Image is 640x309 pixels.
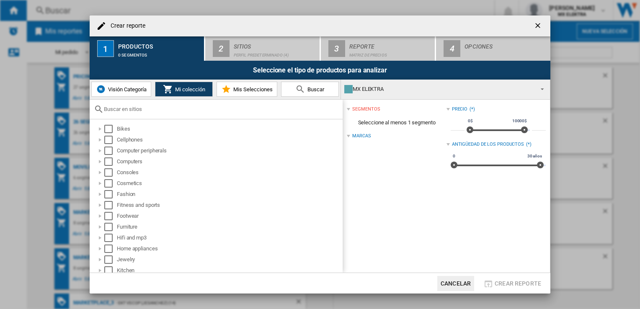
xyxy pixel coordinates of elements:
[117,245,341,253] div: Home appliances
[495,280,541,287] span: Crear reporte
[104,136,117,144] md-checkbox: Select
[117,179,341,188] div: Cosmetics
[104,212,117,220] md-checkbox: Select
[328,40,345,57] div: 3
[481,276,544,291] button: Crear reporte
[104,157,117,166] md-checkbox: Select
[104,147,117,155] md-checkbox: Select
[117,212,341,220] div: Footwear
[104,234,117,242] md-checkbox: Select
[117,266,341,275] div: Kitchen
[452,141,524,148] div: Antigüedad de los productos
[437,276,474,291] button: Cancelar
[444,40,460,57] div: 4
[104,223,117,231] md-checkbox: Select
[118,49,201,57] div: 0 segmentos
[117,255,341,264] div: Jewelry
[349,49,432,57] div: Matriz de precios
[526,153,543,160] span: 30 años
[106,22,145,30] h4: Crear reporte
[104,106,338,112] input: Buscar en sitios
[347,115,446,131] span: Seleccione al menos 1 segmento
[321,36,436,61] button: 3 Reporte Matriz de precios
[117,234,341,242] div: Hifi and mp3
[96,84,106,94] img: wiser-icon-blue.png
[104,168,117,177] md-checkbox: Select
[118,40,201,49] div: Productos
[234,49,316,57] div: Perfil predeterminado (4)
[91,82,151,97] button: Visión Categoría
[104,190,117,198] md-checkbox: Select
[467,118,474,124] span: 0$
[104,245,117,253] md-checkbox: Select
[234,40,316,49] div: Sitios
[173,86,205,93] span: Mi colección
[117,190,341,198] div: Fashion
[452,106,467,113] div: Precio
[352,133,371,139] div: Marcas
[104,125,117,133] md-checkbox: Select
[117,223,341,231] div: Furniture
[349,40,432,49] div: Reporte
[104,255,117,264] md-checkbox: Select
[344,83,533,95] div: MX ELEKTRA
[436,36,550,61] button: 4 Opciones
[305,86,324,93] span: Buscar
[205,36,320,61] button: 2 Sitios Perfil predeterminado (4)
[465,40,547,49] div: Opciones
[452,153,457,160] span: 0
[155,82,213,97] button: Mi colección
[217,82,277,97] button: Mis Selecciones
[90,36,205,61] button: 1 Productos 0 segmentos
[104,201,117,209] md-checkbox: Select
[106,86,147,93] span: Visión Categoría
[117,157,341,166] div: Computers
[117,147,341,155] div: Computer peripherals
[352,106,380,113] div: segmentos
[511,118,528,124] span: 10000$
[530,18,547,34] button: getI18NText('BUTTONS.CLOSE_DIALOG')
[117,136,341,144] div: Cellphones
[117,168,341,177] div: Consoles
[104,266,117,275] md-checkbox: Select
[97,40,114,57] div: 1
[534,21,544,31] ng-md-icon: getI18NText('BUTTONS.CLOSE_DIALOG')
[104,179,117,188] md-checkbox: Select
[281,82,339,97] button: Buscar
[117,125,341,133] div: Bikes
[213,40,230,57] div: 2
[117,201,341,209] div: Fitness and sports
[90,61,550,80] div: Seleccione el tipo de productos para analizar
[231,86,273,93] span: Mis Selecciones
